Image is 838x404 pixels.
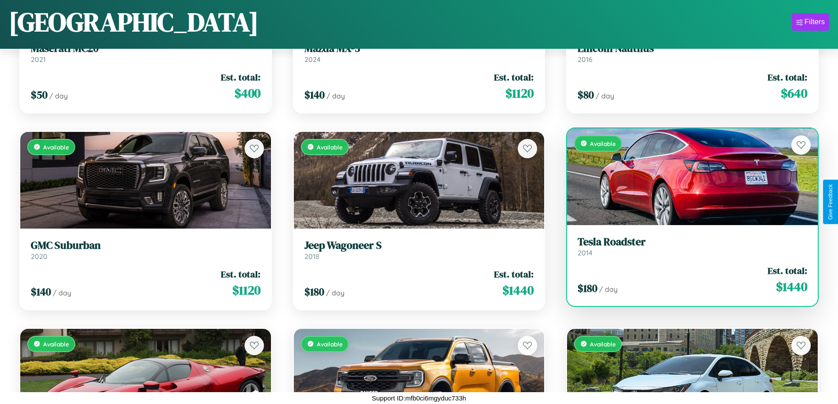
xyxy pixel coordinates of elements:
[304,239,534,252] h3: Jeep Wagoneer S
[590,340,616,348] span: Available
[578,236,807,257] a: Tesla Roadster2014
[221,268,260,280] span: Est. total:
[31,87,48,102] span: $ 50
[494,71,534,84] span: Est. total:
[31,42,260,55] h3: Maserati MC20
[317,340,343,348] span: Available
[232,281,260,299] span: $ 1120
[9,4,259,40] h1: [GEOGRAPHIC_DATA]
[596,91,614,100] span: / day
[326,91,345,100] span: / day
[578,236,807,248] h3: Tesla Roadster
[599,285,618,294] span: / day
[494,268,534,280] span: Est. total:
[304,42,534,64] a: Mazda MX-32024
[317,143,343,151] span: Available
[234,84,260,102] span: $ 400
[304,239,534,261] a: Jeep Wagoneer S2018
[31,55,46,64] span: 2021
[578,281,597,295] span: $ 180
[43,143,69,151] span: Available
[578,42,807,64] a: Lincoln Nautilus2016
[776,278,807,295] span: $ 1440
[372,392,466,404] p: Support ID: mfb0ci6mgyduc733h
[326,288,344,297] span: / day
[31,42,260,64] a: Maserati MC202021
[792,13,829,31] button: Filters
[805,18,825,26] div: Filters
[31,239,260,252] h3: GMC Suburban
[31,239,260,261] a: GMC Suburban2020
[304,252,319,261] span: 2018
[31,252,48,261] span: 2020
[49,91,68,100] span: / day
[43,340,69,348] span: Available
[505,84,534,102] span: $ 1120
[304,42,534,55] h3: Mazda MX-3
[31,284,51,299] span: $ 140
[578,87,594,102] span: $ 80
[304,55,321,64] span: 2024
[827,184,834,220] div: Give Feedback
[53,288,71,297] span: / day
[781,84,807,102] span: $ 640
[578,42,807,55] h3: Lincoln Nautilus
[768,71,807,84] span: Est. total:
[578,55,593,64] span: 2016
[590,140,616,147] span: Available
[304,284,324,299] span: $ 180
[578,248,593,257] span: 2014
[502,281,534,299] span: $ 1440
[304,87,325,102] span: $ 140
[768,264,807,277] span: Est. total:
[221,71,260,84] span: Est. total:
